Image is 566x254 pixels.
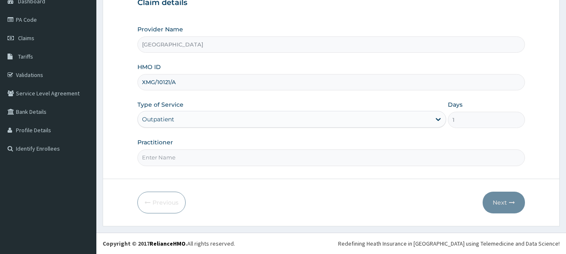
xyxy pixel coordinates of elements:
input: Enter Name [137,149,525,166]
a: RelianceHMO [150,240,186,247]
div: Outpatient [142,115,174,123]
input: Enter HMO ID [137,74,525,90]
button: Next [483,192,525,213]
label: Provider Name [137,25,183,33]
span: Claims [18,34,34,42]
label: Practitioner [137,138,173,146]
div: Redefining Heath Insurance in [GEOGRAPHIC_DATA] using Telemedicine and Data Science! [338,239,560,248]
label: Type of Service [137,100,183,109]
span: Tariffs [18,53,33,60]
button: Previous [137,192,186,213]
label: Days [448,100,463,109]
footer: All rights reserved. [96,233,566,254]
label: HMO ID [137,63,161,71]
strong: Copyright © 2017 . [103,240,187,247]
